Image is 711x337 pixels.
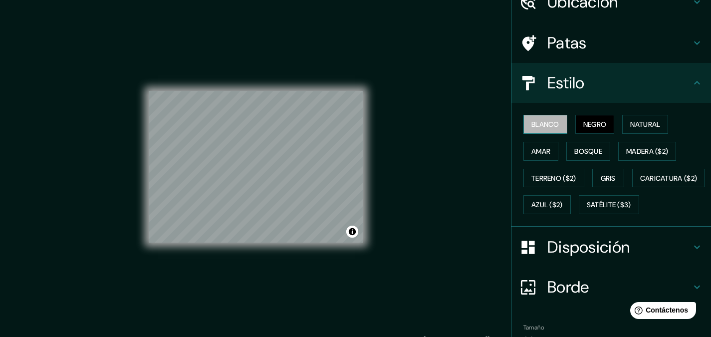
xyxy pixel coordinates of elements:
font: Bosque [574,147,602,156]
button: Amar [523,142,558,161]
font: Gris [601,174,616,183]
button: Negro [575,115,615,134]
button: Madera ($2) [618,142,676,161]
font: Disposición [547,237,630,258]
button: Blanco [523,115,567,134]
font: Azul ($2) [531,201,563,210]
font: Borde [547,277,589,298]
div: Patas [511,23,711,63]
button: Azul ($2) [523,195,571,214]
canvas: Mapa [149,91,363,243]
font: Caricatura ($2) [640,174,698,183]
button: Natural [622,115,668,134]
font: Satélite ($3) [587,201,631,210]
font: Negro [583,120,607,129]
font: Patas [547,32,587,53]
font: Madera ($2) [626,147,668,156]
button: Gris [592,169,624,188]
iframe: Lanzador de widgets de ayuda [622,298,700,326]
button: Caricatura ($2) [632,169,706,188]
div: Disposición [511,227,711,267]
button: Satélite ($3) [579,195,639,214]
div: Estilo [511,63,711,103]
font: Blanco [531,120,559,129]
font: Tamaño [523,324,544,332]
div: Borde [511,267,711,307]
font: Terreno ($2) [531,174,576,183]
button: Terreno ($2) [523,169,584,188]
font: Estilo [547,72,585,93]
button: Bosque [566,142,610,161]
font: Amar [531,147,550,156]
font: Natural [630,120,660,129]
button: Activar o desactivar atribución [346,226,358,238]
